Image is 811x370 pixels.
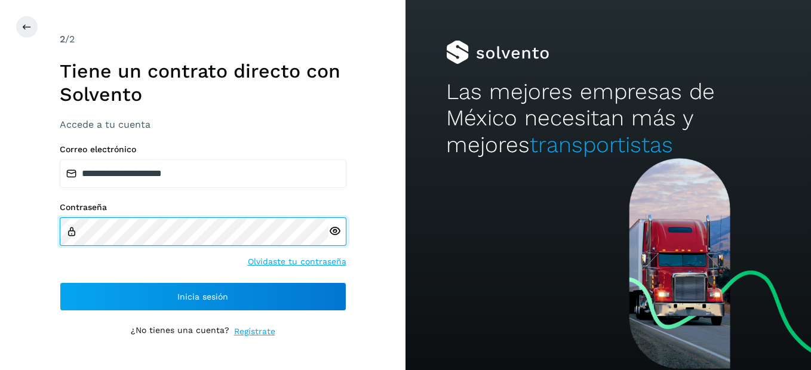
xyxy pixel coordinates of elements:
[234,325,275,338] a: Regístrate
[60,202,346,212] label: Contraseña
[177,292,228,301] span: Inicia sesión
[530,132,673,158] span: transportistas
[60,282,346,311] button: Inicia sesión
[248,255,346,268] a: Olvidaste tu contraseña
[60,32,346,47] div: /2
[60,33,65,45] span: 2
[60,119,346,130] h3: Accede a tu cuenta
[131,325,229,338] p: ¿No tienes una cuenta?
[60,144,346,155] label: Correo electrónico
[446,79,770,158] h2: Las mejores empresas de México necesitan más y mejores
[60,60,346,106] h1: Tiene un contrato directo con Solvento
